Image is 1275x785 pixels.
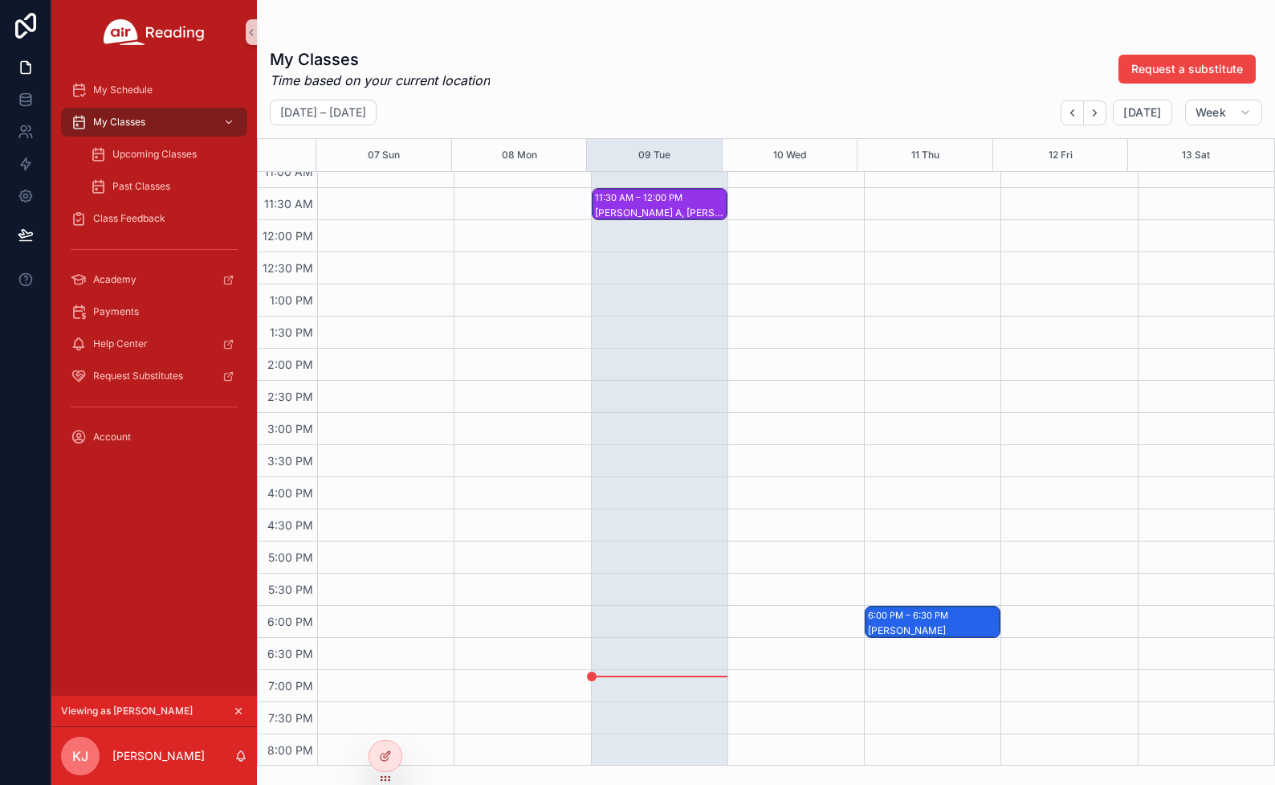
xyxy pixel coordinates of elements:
[61,705,193,718] span: Viewing as [PERSON_NAME]
[93,431,131,444] span: Account
[263,390,317,403] span: 2:30 PM
[61,108,247,137] a: My Classes
[80,140,247,169] a: Upcoming Classes
[93,273,136,286] span: Academy
[259,261,317,275] span: 12:30 PM
[264,711,317,725] span: 7:30 PM
[911,139,939,171] button: 11 Thu
[1185,100,1262,125] button: Week
[1196,105,1226,120] span: Week
[61,265,247,294] a: Academy
[61,297,247,326] a: Payments
[264,679,317,693] span: 7:00 PM
[270,48,490,71] h1: My Classes
[593,189,727,219] div: 11:30 AM – 12:00 PM[PERSON_NAME] A, [PERSON_NAME], [PERSON_NAME] R, [PERSON_NAME]
[93,116,145,129] span: My Classes
[270,71,490,90] em: Time based on your current location
[263,358,317,371] span: 2:00 PM
[264,583,317,596] span: 5:30 PM
[1084,100,1106,125] button: Next
[368,139,400,171] button: 07 Sun
[502,139,537,171] button: 08 Mon
[93,370,183,382] span: Request Substitutes
[1113,100,1171,125] button: [DATE]
[112,180,170,193] span: Past Classes
[260,165,317,178] span: 11:00 AM
[260,197,317,211] span: 11:30 AM
[1049,139,1073,171] button: 12 Fri
[259,229,317,243] span: 12:00 PM
[263,647,317,660] span: 6:30 PM
[1118,55,1256,84] button: Request a substitute
[93,84,153,96] span: My Schedule
[868,607,952,624] div: 6:00 PM – 6:30 PM
[93,337,148,350] span: Help Center
[595,206,726,219] div: [PERSON_NAME] A, [PERSON_NAME], [PERSON_NAME] R, [PERSON_NAME]
[51,64,257,472] div: scrollable content
[280,104,366,121] h2: [DATE] – [DATE]
[61,76,247,104] a: My Schedule
[112,148,197,161] span: Upcoming Classes
[263,422,317,435] span: 3:00 PM
[595,190,686,206] div: 11:30 AM – 12:00 PM
[263,454,317,468] span: 3:30 PM
[263,743,317,757] span: 8:00 PM
[266,325,317,339] span: 1:30 PM
[773,139,806,171] button: 10 Wed
[93,212,165,225] span: Class Feedback
[266,293,317,307] span: 1:00 PM
[1131,61,1243,77] span: Request a substitute
[868,624,999,637] div: [PERSON_NAME]
[112,748,205,764] p: [PERSON_NAME]
[104,19,205,45] img: App logo
[72,746,88,766] span: KJ
[61,362,247,390] a: Request Substitutes
[93,305,139,318] span: Payments
[1123,105,1161,120] span: [DATE]
[1061,100,1084,125] button: Back
[263,486,317,500] span: 4:00 PM
[61,329,247,358] a: Help Center
[263,518,317,532] span: 4:30 PM
[1182,139,1210,171] button: 13 Sat
[61,204,247,233] a: Class Feedback
[638,139,670,171] button: 09 Tue
[264,550,317,564] span: 5:00 PM
[263,615,317,628] span: 6:00 PM
[866,607,1000,637] div: 6:00 PM – 6:30 PM[PERSON_NAME]
[80,172,247,201] a: Past Classes
[61,423,247,452] a: Account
